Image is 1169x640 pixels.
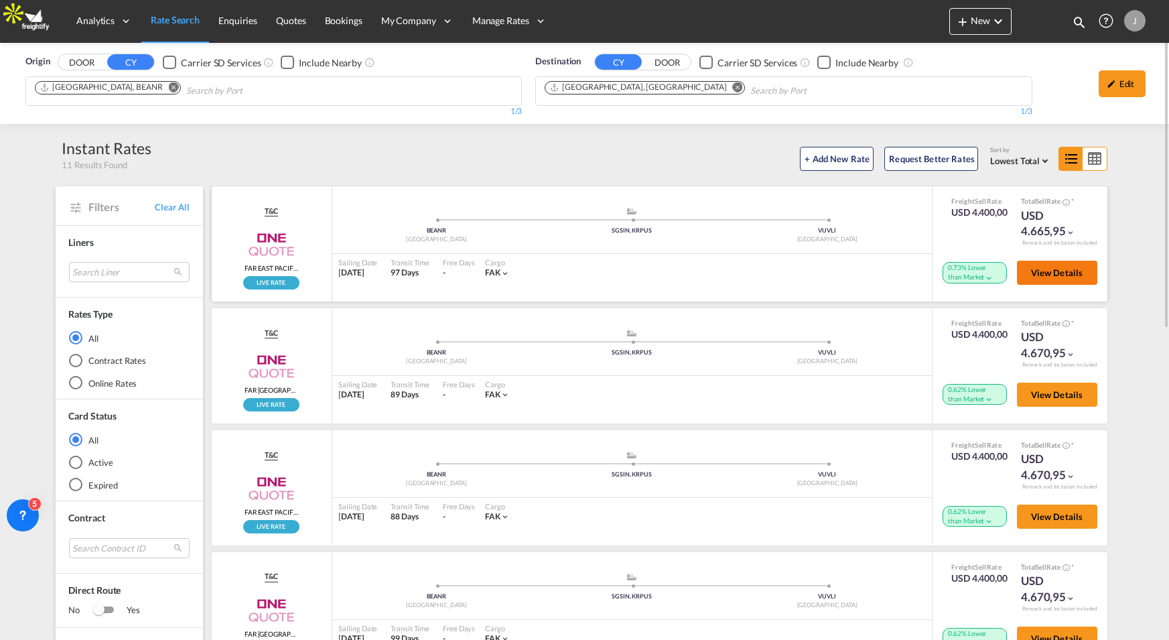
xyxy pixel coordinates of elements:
div: Rollable available [243,398,299,411]
span: No [69,604,94,617]
div: VUVLI [730,592,925,601]
span: Subject to Remarks [1070,197,1074,205]
div: BEANR [339,470,535,479]
button: + Add New Rate [800,147,874,171]
div: Remark and Inclusion included [1012,361,1107,369]
div: Transit Time [391,623,429,633]
div: USD 4.665,95 [1021,208,1088,240]
span: Sell [975,441,986,449]
div: 1/3 [25,106,522,117]
md-icon: icon-format-list-bulleted [1059,147,1083,170]
div: [GEOGRAPHIC_DATA] [730,601,925,610]
div: 89 Days [391,389,429,401]
div: Sailing Date [339,257,378,267]
div: SGSIN, KRPUS [534,348,730,357]
div: Cargo [485,623,510,633]
span: View Details [1031,511,1083,522]
div: Cargo [485,379,510,389]
span: T&C [265,450,279,460]
div: 88 Days [391,511,429,523]
button: Remove [160,82,180,95]
md-radio-button: Expired [69,478,190,492]
div: [DATE] [339,511,378,523]
div: [DATE] [339,267,378,279]
md-icon: icon-pencil [1107,79,1116,88]
span: Liners [69,237,94,248]
span: Sell [1036,563,1046,571]
div: [GEOGRAPHIC_DATA] [339,601,535,610]
md-icon: Unchecked: Search for CY (Container Yard) services for all selected carriers.Checked : Search for... [800,57,811,68]
div: VUVLI [730,227,925,235]
button: Spot Rates are dynamic & can fluctuate with time [1060,197,1070,207]
span: Sell [1036,319,1046,327]
div: [GEOGRAPHIC_DATA] [730,235,925,244]
md-icon: icon-chevron-down [500,269,510,278]
img: ONEY [239,470,303,504]
md-icon: icon-chevron-down [984,273,993,283]
div: Port Vila, VUVLI [549,82,726,93]
div: [GEOGRAPHIC_DATA] [339,479,535,488]
div: Rates Type [69,308,113,321]
md-checkbox: Checkbox No Ink [163,55,261,69]
div: SGSIN, KRPUS [534,470,730,479]
div: Cargo [485,257,510,267]
md-radio-button: Online Rates [69,377,190,390]
span: Yes [113,604,140,617]
div: Remark and Inclusion included [1012,239,1107,247]
div: - [443,511,445,523]
span: View Details [1031,389,1083,400]
md-radio-button: All [69,331,190,344]
div: 0.62% Lower than Market [943,506,1007,527]
div: [GEOGRAPHIC_DATA] [730,357,925,366]
md-checkbox: Checkbox No Ink [817,55,898,69]
div: Sailing Date [339,623,378,633]
span: Sell [975,197,986,205]
button: Spot Rates are dynamic & can fluctuate with time [1060,563,1070,573]
md-icon: icon-chevron-down [984,517,993,526]
button: CY [595,54,642,70]
div: USD 4.670,95 [1021,451,1088,483]
span: FAR EAST EUROPE 5 [245,629,298,639]
img: rpa-live-rate.png [243,520,299,533]
div: BEANR [339,592,535,601]
span: Lowest Total [990,155,1040,166]
md-select: Select: Lowest Total [990,152,1052,168]
md-icon: icon-chevron-down [1066,594,1075,603]
div: Free Days [443,501,475,511]
div: Free Days [443,623,475,633]
div: Sailing Date [339,501,378,511]
div: SGSIN, KRPUS [534,592,730,601]
div: Free Days [443,257,475,267]
div: USD 4.400,00 [951,450,1008,463]
div: Transit Time [391,501,429,511]
img: rpa-live-rate.png [243,276,299,290]
div: Sailing Date [339,379,378,389]
md-radio-button: All [69,433,190,446]
iframe: Chat [10,570,57,620]
div: Press delete to remove this chip. [549,82,729,93]
div: Remark and Inclusion included [1012,605,1107,613]
div: USD 4.400,00 [951,572,1008,585]
span: Filters [89,200,155,214]
div: - [443,389,445,401]
span: T&C [265,206,279,216]
span: FAR EAST PACIFIC 2 [245,263,298,273]
button: View Details [1017,505,1097,529]
md-icon: assets/icons/custom/ship-fill.svg [624,574,640,580]
md-checkbox: Checkbox No Ink [699,55,797,69]
md-radio-button: Contract Rates [69,354,190,367]
div: Antwerp, BEANR [40,82,163,93]
md-checkbox: Checkbox No Ink [281,55,362,69]
span: Sell [975,319,986,327]
button: DOOR [58,55,105,70]
span: FAK [485,389,500,399]
span: Sell [1036,197,1046,205]
div: [GEOGRAPHIC_DATA] [339,235,535,244]
div: Transit Time [391,379,429,389]
md-chips-wrap: Chips container. Use arrow keys to select chips. [33,77,319,102]
md-icon: icon-chevron-down [1066,350,1075,359]
span: FAK [485,267,500,277]
md-icon: assets/icons/custom/ship-fill.svg [624,330,640,336]
button: Request Better Rates [884,147,978,171]
div: 0.62% Lower than Market [943,384,1007,405]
